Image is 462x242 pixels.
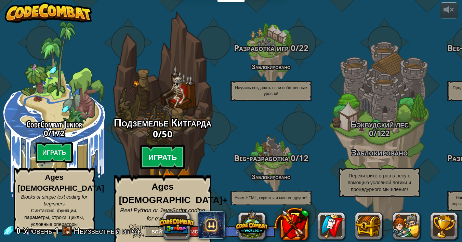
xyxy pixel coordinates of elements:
[18,173,104,192] strong: Ages [DEMOGRAPHIC_DATA]
[24,208,84,227] span: Синтаксис, функции, параметры, строки, циклы, условные операторы
[162,127,172,140] span: 50
[350,118,409,130] span: Бэквудский лес
[325,148,434,157] h3: Заблокировано
[55,225,58,236] span: 1
[119,182,228,205] strong: Ages [DEMOGRAPHIC_DATA]+
[74,225,141,236] span: Неизвестный игрок
[377,128,390,138] span: 122
[114,116,212,130] span: Подземелье Китгарда
[217,153,325,163] h3: /
[153,127,158,140] span: 0
[217,64,325,70] h4: Заблокировано
[5,2,92,23] img: CodeCombat - Learn how to code by playing a game
[217,43,325,53] h3: /
[440,2,458,18] button: Регулировать громкость
[36,142,73,163] btn: Играть
[51,128,65,138] span: 172
[44,128,48,138] span: 0
[235,85,307,96] span: Научись создавать свои собственные уровни!
[289,42,295,53] span: 0
[234,42,289,53] span: Разработка игр
[348,173,411,192] span: Перехитрите огров в лесу с помощью условной логики и процедурного мышления!
[23,225,52,237] span: Уровень
[140,145,185,170] btn: Играть
[16,225,22,236] span: 0
[145,226,175,237] button: Войти
[217,174,325,180] h4: Заблокировано
[234,152,289,163] span: Веб-разработка
[325,129,434,137] h3: /
[235,196,307,200] span: Учим HTML, скрипты и многое другое!
[289,152,295,163] span: 0
[26,118,82,130] span: CodeCombat Junior
[120,207,205,222] span: Real Python or JavaScript coding for everyone
[369,128,373,138] span: 0
[97,129,227,139] h3: /
[299,152,308,163] span: 12
[299,42,308,53] span: 22
[21,194,88,206] span: Blocks or simple text coding for beginners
